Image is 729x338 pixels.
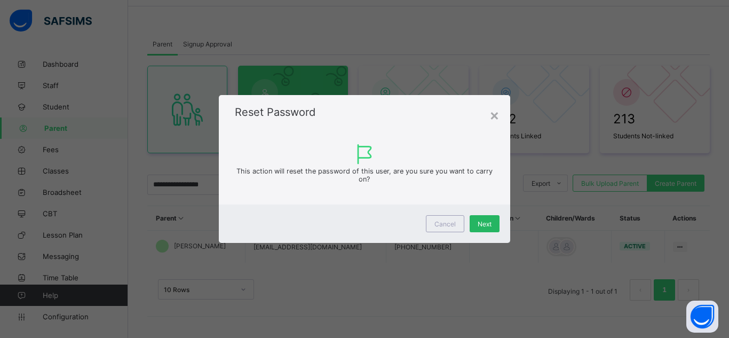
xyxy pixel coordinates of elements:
div: × [489,106,500,124]
span: Cancel [434,220,456,228]
span: This action will reset the password of this user, are you sure you want to carry on? [236,167,493,183]
button: Open asap [686,301,718,333]
span: Reset Password [235,106,315,119]
span: Next [478,220,492,228]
